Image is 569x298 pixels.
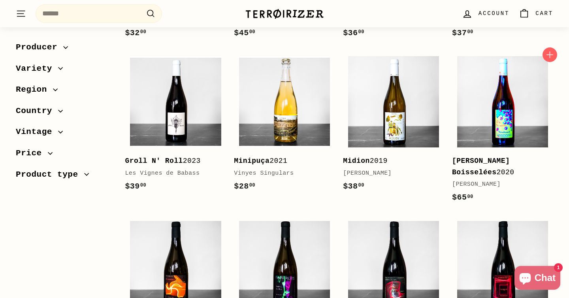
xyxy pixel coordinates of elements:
button: Vintage [16,123,112,145]
sup: 00 [467,29,473,35]
sup: 00 [249,183,255,188]
span: $37 [452,28,473,38]
span: Price [16,147,48,160]
div: 2023 [125,155,218,167]
div: Vinyes Singulars [234,169,327,178]
button: Price [16,145,112,166]
sup: 00 [358,29,364,35]
a: Cart [514,2,558,25]
span: Account [479,9,509,18]
button: Country [16,102,112,124]
div: [PERSON_NAME] [343,169,436,178]
span: $36 [343,28,364,38]
span: $65 [452,193,473,202]
sup: 00 [358,183,364,188]
div: 2021 [234,155,327,167]
span: $28 [234,182,255,191]
sup: 00 [140,183,146,188]
b: [PERSON_NAME] Boisselées [452,157,510,176]
a: Groll N' Roll2023Les Vignes de Babass [125,51,226,201]
span: Country [16,104,58,118]
b: Minipuça [234,157,269,165]
span: $45 [234,28,255,38]
b: Midion [343,157,370,165]
div: Les Vignes de Babass [125,169,218,178]
span: Variety [16,62,58,75]
button: Variety [16,60,112,81]
span: $32 [125,28,146,38]
a: Minipuça2021Vinyes Singulars [234,51,335,201]
a: Midion2019[PERSON_NAME] [343,51,444,201]
span: Region [16,83,53,96]
button: Product type [16,166,112,187]
b: Groll N' Roll [125,157,183,165]
a: Account [457,2,514,25]
button: Producer [16,39,112,60]
div: [PERSON_NAME] [452,180,545,189]
div: 2020 [452,155,545,178]
sup: 00 [140,29,146,35]
div: 2019 [343,155,436,167]
span: Product type [16,168,84,181]
sup: 00 [467,194,473,200]
span: Producer [16,41,63,54]
span: $39 [125,182,146,191]
span: Cart [535,9,553,18]
sup: 00 [249,29,255,35]
span: $38 [343,182,364,191]
inbox-online-store-chat: Shopify online store chat [512,266,563,292]
span: Vintage [16,125,58,139]
a: [PERSON_NAME] Boisselées2020[PERSON_NAME] [452,51,553,212]
button: Region [16,81,112,102]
